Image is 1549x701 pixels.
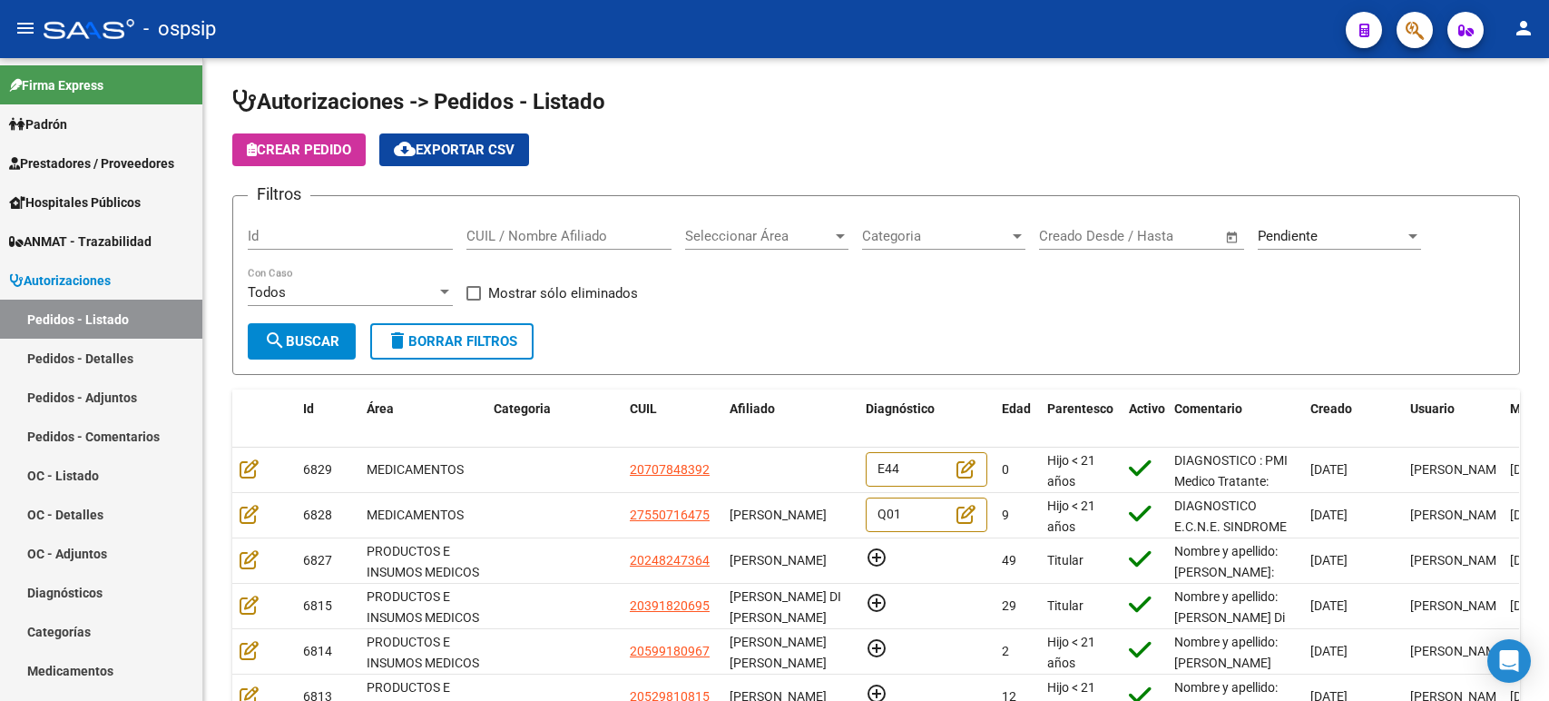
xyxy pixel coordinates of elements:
span: Comentario [1174,401,1242,416]
span: [PERSON_NAME] [1410,508,1507,522]
span: 6814 [303,644,332,658]
span: Id [303,401,314,416]
h3: Filtros [248,182,310,207]
span: 20599180967 [630,644,710,658]
datatable-header-cell: Edad [995,390,1040,449]
span: Titular [1047,553,1083,568]
mat-icon: cloud_download [394,138,416,160]
span: [PERSON_NAME] [1410,462,1507,477]
span: [PERSON_NAME] [730,553,827,568]
datatable-header-cell: Categoria [486,390,623,449]
span: Área [367,401,394,416]
span: Parentesco [1047,401,1113,416]
span: - ospsip [143,9,216,49]
span: [DATE] [1510,553,1547,568]
span: Categoria [494,401,551,416]
span: [PERSON_NAME] [730,508,827,522]
input: End date [1114,228,1202,244]
span: 0 [1002,462,1009,477]
mat-icon: search [264,330,286,351]
span: 20248247364 [630,553,710,568]
datatable-header-cell: Usuario [1403,390,1503,449]
span: MEDICAMENTOS [367,508,464,522]
span: 9 [1002,508,1009,522]
span: [DATE] [1310,598,1348,613]
span: Hospitales Públicos [9,193,141,212]
span: 6829 [303,462,332,477]
span: [DATE] [1310,553,1348,568]
mat-icon: add_circle_outline [866,547,887,568]
span: Seleccionar Área [685,228,832,244]
datatable-header-cell: Activo [1122,390,1167,449]
mat-icon: add_circle_outline [866,592,887,614]
span: Crear Pedido [247,142,351,158]
datatable-header-cell: Afiliado [722,390,858,449]
datatable-header-cell: Parentesco [1040,390,1122,449]
span: Autorizaciones -> Pedidos - Listado [232,89,605,114]
span: Firma Express [9,75,103,95]
div: Q01 [866,498,987,533]
span: Hijo < 21 años [1047,453,1095,489]
span: PRODUCTOS E INSUMOS MEDICOS [367,589,479,625]
span: 29 [1002,598,1016,613]
span: Nombre y apellido: [PERSON_NAME]: [PHONE_NUMBER] Teléfono de contacto: [PHONE_NUMBER] [1174,544,1295,641]
span: Activo [1129,401,1165,416]
span: [DATE] [1510,598,1547,613]
span: Borrar Filtros [387,333,517,350]
span: 20391820695 [630,598,710,613]
span: 6827 [303,553,332,568]
span: 6828 [303,508,332,522]
span: MEDICAMENTOS [367,462,464,477]
span: 49 [1002,553,1016,568]
span: Titular [1047,598,1083,613]
span: CUIL [630,401,657,416]
span: [PERSON_NAME] [1410,598,1507,613]
span: [PERSON_NAME] [PERSON_NAME] [730,635,827,670]
datatable-header-cell: Creado [1303,390,1403,449]
span: Usuario [1410,401,1455,416]
span: Mostrar sólo eliminados [488,282,638,304]
datatable-header-cell: Diagnóstico [858,390,995,449]
span: Categoria [862,228,1009,244]
span: PRODUCTOS E INSUMOS MEDICOS [367,544,479,579]
span: [PERSON_NAME] [1410,644,1507,658]
span: Buscar [264,333,339,350]
datatable-header-cell: Área [359,390,486,449]
span: 6815 [303,598,332,613]
span: Hijo < 21 años [1047,635,1095,670]
input: Start date [1039,228,1098,244]
span: Diagnóstico [866,401,935,416]
span: [DATE] [1510,462,1547,477]
button: Borrar Filtros [370,323,534,360]
span: Exportar CSV [394,142,515,158]
span: 27550716475 [630,508,710,522]
span: [DATE] [1310,644,1348,658]
mat-icon: delete [387,330,408,351]
datatable-header-cell: Id [296,390,359,449]
span: [DATE] [1310,462,1348,477]
mat-icon: person [1513,17,1534,39]
span: Afiliado [730,401,775,416]
button: Open calendar [1222,227,1243,248]
span: Edad [1002,401,1031,416]
span: [PERSON_NAME] [1410,553,1507,568]
span: Creado [1310,401,1352,416]
span: PRODUCTOS E INSUMOS MEDICOS [367,635,479,670]
span: ANMAT - Trazabilidad [9,232,152,252]
div: E44 [866,452,987,488]
span: Pendiente [1258,228,1318,244]
button: Buscar [248,323,356,360]
datatable-header-cell: CUIL [623,390,722,449]
span: [DATE] [1510,508,1547,522]
span: Hijo < 21 años [1047,499,1095,534]
span: Prestadores / Proveedores [9,153,174,173]
span: 2 [1002,644,1009,658]
button: Exportar CSV [379,133,529,166]
span: [PERSON_NAME] DI [PERSON_NAME] [730,589,841,625]
div: Open Intercom Messenger [1487,639,1531,683]
datatable-header-cell: Comentario [1167,390,1303,449]
span: [DATE] [1310,508,1348,522]
span: Autorizaciones [9,271,111,291]
mat-icon: menu [15,17,36,39]
mat-icon: add_circle_outline [866,637,887,659]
